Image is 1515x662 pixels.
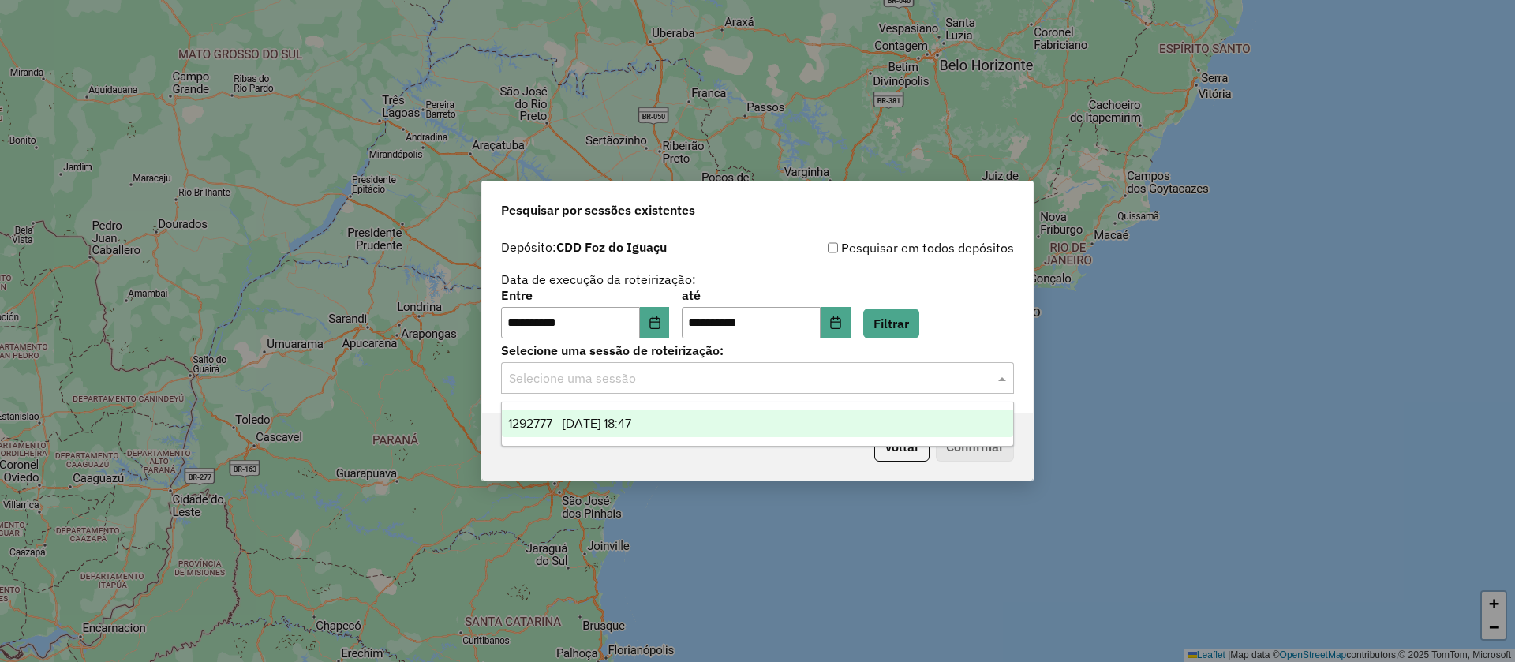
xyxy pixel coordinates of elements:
button: Choose Date [640,307,670,338]
button: Choose Date [821,307,851,338]
ng-dropdown-panel: Options list [501,402,1014,447]
span: Pesquisar por sessões existentes [501,200,695,219]
label: Entre [501,286,669,305]
strong: CDD Foz do Iguaçu [556,239,667,255]
label: até [682,286,850,305]
button: Filtrar [863,309,919,338]
button: Voltar [874,432,930,462]
label: Data de execução da roteirização: [501,270,696,289]
label: Selecione uma sessão de roteirização: [501,341,1014,360]
span: 1292777 - [DATE] 18:47 [508,417,631,430]
label: Depósito: [501,237,667,256]
div: Pesquisar em todos depósitos [757,238,1014,257]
